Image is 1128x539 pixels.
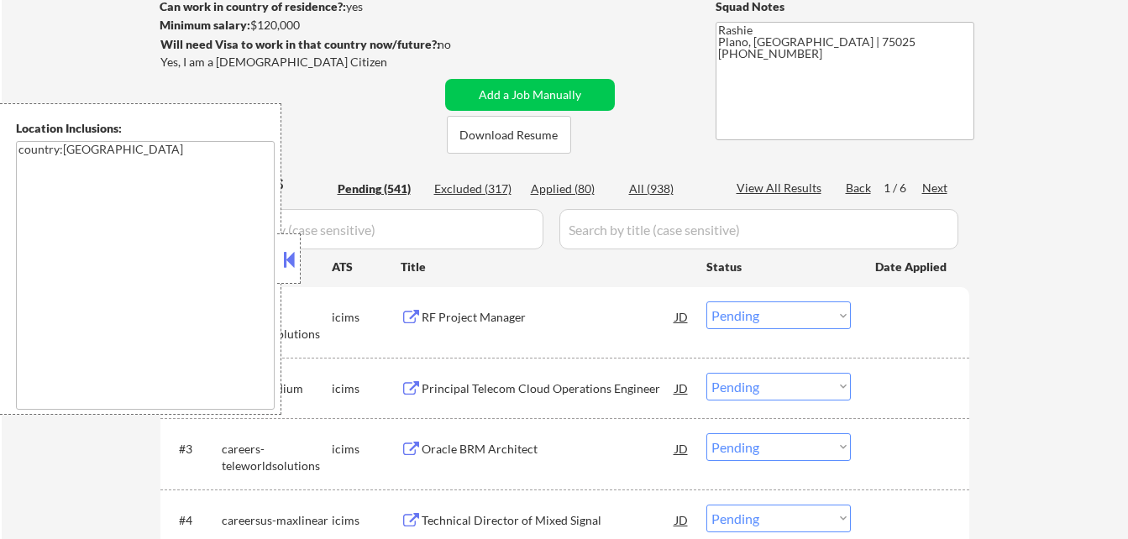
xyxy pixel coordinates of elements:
div: Pending (541) [338,181,422,197]
div: Next [922,180,949,196]
button: Add a Job Manually [445,79,615,111]
div: Applied (80) [531,181,615,197]
div: RF Project Manager [422,309,675,326]
div: icims [332,380,401,397]
div: Title [401,259,690,275]
div: Back [846,180,873,196]
input: Search by company (case sensitive) [165,209,543,249]
div: careers-teleworldsolutions [222,441,332,474]
div: no [438,36,485,53]
div: Principal Telecom Cloud Operations Engineer [422,380,675,397]
div: icims [332,441,401,458]
strong: Will need Visa to work in that country now/future?: [160,37,440,51]
div: Date Applied [875,259,949,275]
div: Location Inclusions: [16,120,275,137]
input: Search by title (case sensitive) [559,209,958,249]
div: JD [674,433,690,463]
div: Status [706,251,851,281]
div: Excluded (317) [434,181,518,197]
div: JD [674,505,690,535]
div: careersus-maxlinear [222,512,332,529]
div: Oracle BRM Architect [422,441,675,458]
div: #4 [179,512,208,529]
div: $120,000 [160,17,439,34]
strong: Minimum salary: [160,18,250,32]
div: Technical Director of Mixed Signal [422,512,675,529]
div: JD [674,301,690,332]
div: All (938) [629,181,713,197]
div: icims [332,512,401,529]
div: icims [332,309,401,326]
button: Download Resume [447,116,571,154]
div: JD [674,373,690,403]
div: #3 [179,441,208,458]
div: View All Results [737,180,826,196]
div: 1 / 6 [884,180,922,196]
div: ATS [332,259,401,275]
div: Yes, I am a [DEMOGRAPHIC_DATA] Citizen [160,54,444,71]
